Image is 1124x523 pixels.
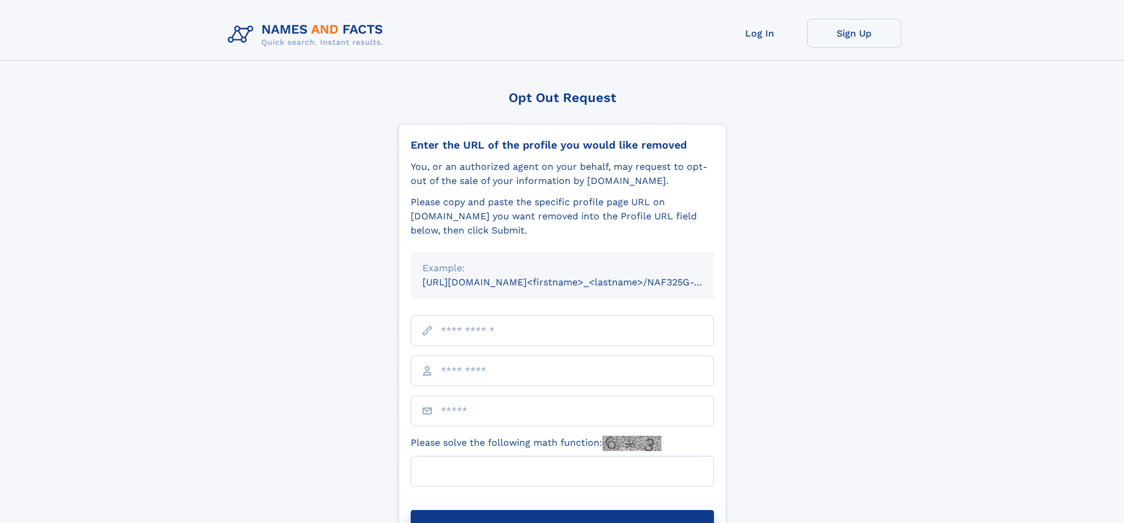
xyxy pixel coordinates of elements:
[411,436,661,451] label: Please solve the following math function:
[398,90,726,105] div: Opt Out Request
[411,160,714,188] div: You, or an authorized agent on your behalf, may request to opt-out of the sale of your informatio...
[223,19,393,51] img: Logo Names and Facts
[411,139,714,152] div: Enter the URL of the profile you would like removed
[411,195,714,238] div: Please copy and paste the specific profile page URL on [DOMAIN_NAME] you want removed into the Pr...
[422,277,736,288] small: [URL][DOMAIN_NAME]<firstname>_<lastname>/NAF325G-xxxxxxxx
[422,261,702,275] div: Example:
[807,19,902,48] a: Sign Up
[713,19,807,48] a: Log In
